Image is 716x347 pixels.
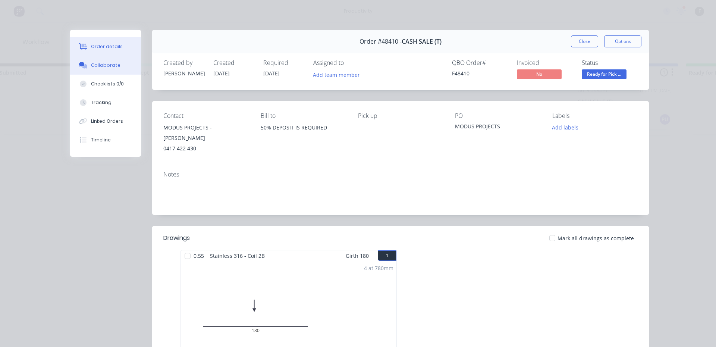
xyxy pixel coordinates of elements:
div: F48410 [452,69,508,77]
button: Checklists 0/0 [70,75,141,93]
button: Add labels [548,122,582,132]
span: Ready for Pick ... [582,69,626,79]
button: Timeline [70,131,141,149]
div: 0417 422 430 [163,143,249,154]
div: MODUS PROJECTS - [PERSON_NAME]0417 422 430 [163,122,249,154]
div: PO [455,112,540,119]
div: Timeline [91,137,111,143]
div: Checklists 0/0 [91,81,124,87]
button: Ready for Pick ... [582,69,626,81]
span: CASH SALE (T) [402,38,442,45]
div: Linked Orders [91,118,123,125]
button: Tracking [70,93,141,112]
div: Invoiced [517,59,573,66]
button: Close [571,35,598,47]
div: Order details [91,43,123,50]
div: Tracking [91,99,112,106]
span: Mark all drawings as complete [558,234,634,242]
div: Drawings [163,234,190,243]
button: Linked Orders [70,112,141,131]
div: Status [582,59,638,66]
div: Pick up [358,112,443,119]
div: Notes [163,171,638,178]
div: Bill to [261,112,346,119]
div: Required [263,59,304,66]
div: [PERSON_NAME] [163,69,204,77]
div: 4 at 780mm [364,264,393,272]
div: Assigned to [313,59,388,66]
div: QBO Order # [452,59,508,66]
button: Options [604,35,641,47]
span: Girth 180 [346,250,369,261]
button: Add team member [309,69,364,79]
span: Order #48410 - [359,38,402,45]
div: MODUS PROJECTS [455,122,540,133]
div: 50% DEPOSIT IS REQUIRED [261,122,346,146]
button: Order details [70,37,141,56]
div: 50% DEPOSIT IS REQUIRED [261,122,346,133]
span: No [517,69,562,79]
span: [DATE] [263,70,280,77]
button: Add team member [313,69,364,79]
div: Contact [163,112,249,119]
button: Collaborate [70,56,141,75]
span: [DATE] [213,70,230,77]
div: Collaborate [91,62,120,69]
span: Stainless 316 - Coil 2B [207,250,268,261]
div: Created by [163,59,204,66]
div: Labels [552,112,638,119]
div: Created [213,59,254,66]
div: MODUS PROJECTS - [PERSON_NAME] [163,122,249,143]
span: 0.55 [191,250,207,261]
button: 1 [378,250,396,261]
